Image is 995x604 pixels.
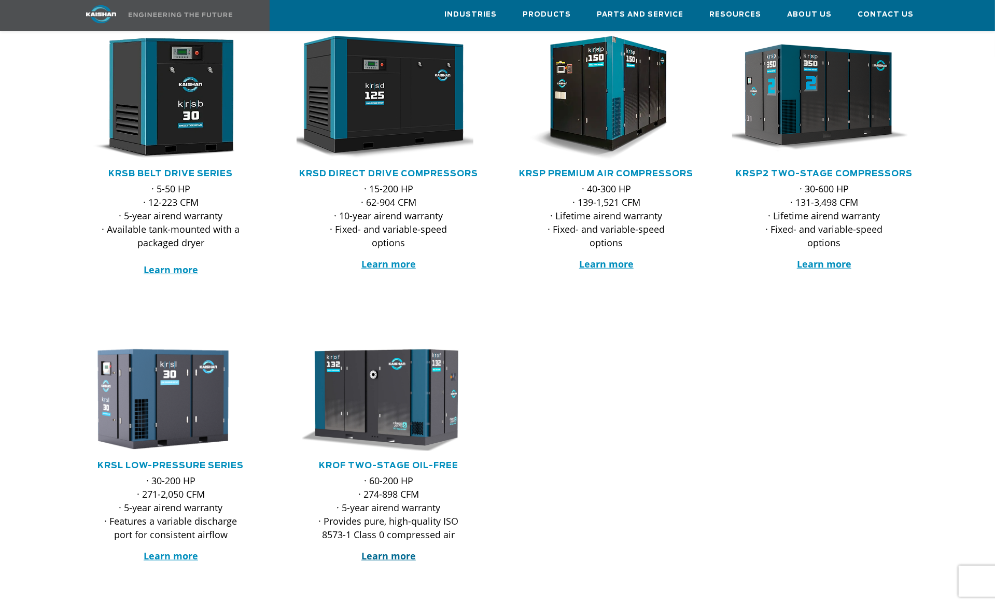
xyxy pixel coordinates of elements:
[788,1,832,29] a: About Us
[62,5,140,23] img: kaishan logo
[79,346,263,452] div: krsl30
[710,9,762,21] span: Resources
[79,36,263,160] div: krsb30
[858,9,914,21] span: Contact Us
[858,1,914,29] a: Contact Us
[597,1,684,29] a: Parts and Service
[319,461,458,470] a: KROF TWO-STAGE OIL-FREE
[317,182,460,249] p: · 15-200 HP · 62-904 CFM · 10-year airend warranty · Fixed- and variable-speed options
[710,1,762,29] a: Resources
[797,258,851,270] a: Learn more
[597,9,684,21] span: Parts and Service
[109,170,233,178] a: KRSB Belt Drive Series
[299,170,478,178] a: KRSD Direct Drive Compressors
[289,36,473,160] img: krsd125
[445,9,497,21] span: Industries
[736,170,913,178] a: KRSP2 Two-Stage Compressors
[144,550,198,562] a: Learn more
[520,170,694,178] a: KRSP Premium Air Compressors
[514,36,699,160] div: krsp150
[100,474,243,541] p: · 30-200 HP · 271-2,050 CFM · 5-year airend warranty · Features a variable discharge port for con...
[523,1,571,29] a: Products
[535,182,678,249] p: · 40-300 HP · 139-1,521 CFM · Lifetime airend warranty · Fixed- and variable-speed options
[71,36,256,160] img: krsb30
[100,182,243,276] p: · 5-50 HP · 12-223 CFM · 5-year airend warranty · Available tank-mounted with a packaged dryer
[98,461,244,470] a: KRSL Low-Pressure Series
[129,12,232,17] img: Engineering the future
[507,36,691,160] img: krsp150
[297,346,481,452] div: krof132
[297,36,481,160] div: krsd125
[289,346,473,452] img: krof132
[71,346,256,452] img: krsl30
[724,36,909,160] img: krsp350
[732,36,917,160] div: krsp350
[788,9,832,21] span: About Us
[445,1,497,29] a: Industries
[317,474,460,541] p: · 60-200 HP · 274-898 CFM · 5-year airend warranty · Provides pure, high-quality ISO 8573-1 Class...
[144,263,198,276] a: Learn more
[579,258,634,270] a: Learn more
[361,550,416,562] a: Learn more
[753,182,896,249] p: · 30-600 HP · 131-3,498 CFM · Lifetime airend warranty · Fixed- and variable-speed options
[361,258,416,270] a: Learn more
[523,9,571,21] span: Products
